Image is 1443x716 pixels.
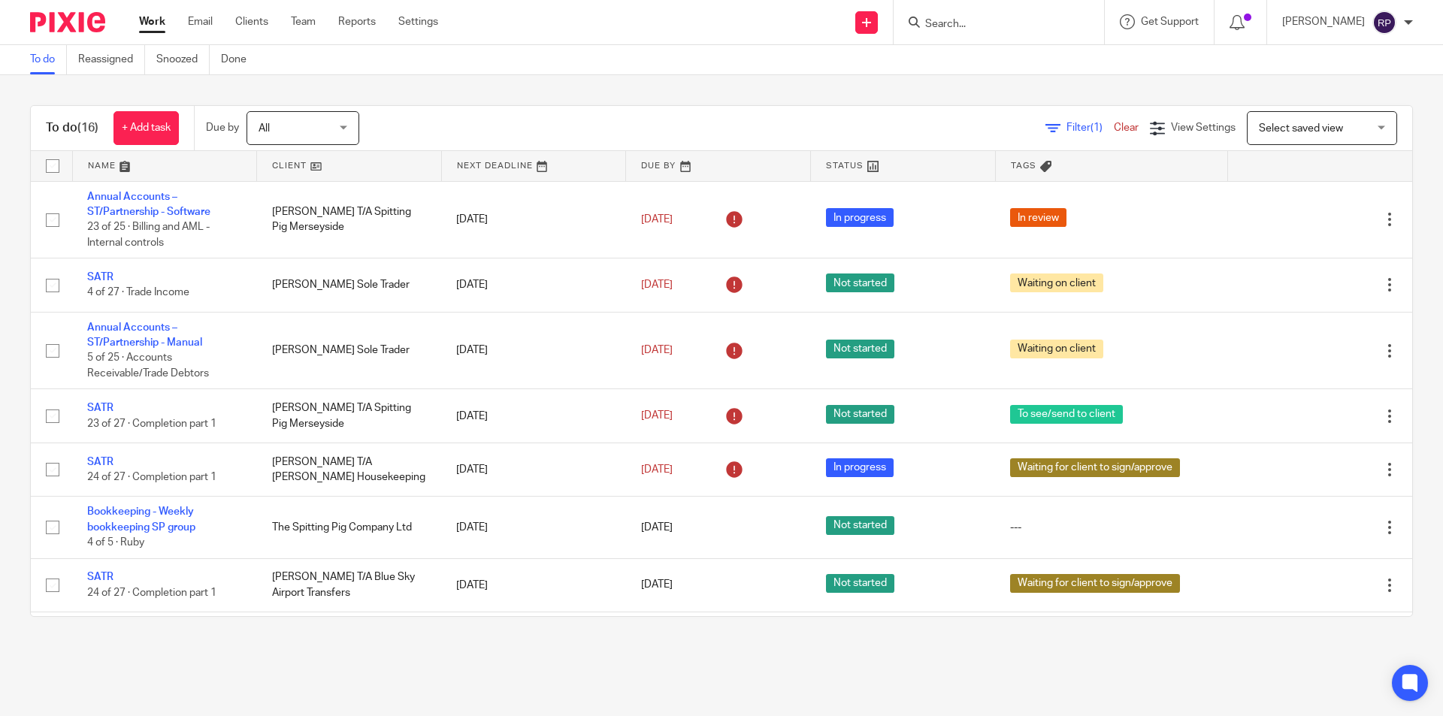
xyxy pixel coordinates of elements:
td: [DATE] [441,497,626,558]
span: 24 of 27 · Completion part 1 [87,472,216,482]
span: Not started [826,516,894,535]
img: Pixie [30,12,105,32]
span: Waiting for client to sign/approve [1010,574,1180,593]
td: [DATE] [441,312,626,389]
span: Not started [826,273,894,292]
td: [DATE] [441,389,626,443]
h1: To do [46,120,98,136]
td: [PERSON_NAME] T/A Spitting Pig Merseyside [257,181,442,258]
td: The Spitting Pig Company Ltd [257,497,442,558]
span: 23 of 25 · Billing and AML - Internal controls [87,222,210,248]
span: [DATE] [641,522,673,533]
span: (1) [1091,122,1103,133]
a: Annual Accounts – ST/Partnership - Software [87,192,210,217]
img: svg%3E [1372,11,1396,35]
a: + Add task [113,111,179,145]
td: [DATE] [441,443,626,496]
span: Filter [1066,122,1114,133]
td: [PERSON_NAME] Sole Trader [257,312,442,389]
span: View Settings [1171,122,1236,133]
td: [DATE] [441,558,626,612]
span: All [259,123,270,134]
a: Clear [1114,122,1139,133]
span: 5 of 25 · Accounts Receivable/Trade Debtors [87,353,209,379]
span: [DATE] [641,580,673,591]
td: [DATE] [441,258,626,312]
td: [PERSON_NAME] T/A Blue Sky Airport Transfers [257,558,442,612]
td: [DATE] [441,181,626,258]
span: Not started [826,340,894,358]
td: [PERSON_NAME] T/A [PERSON_NAME] Housekeeping [257,443,442,496]
p: [PERSON_NAME] [1282,14,1365,29]
span: Waiting for client to sign/approve [1010,458,1180,477]
a: Done [221,45,258,74]
span: 4 of 27 · Trade Income [87,288,189,298]
span: Waiting on client [1010,340,1103,358]
span: Get Support [1141,17,1199,27]
span: (16) [77,122,98,134]
a: Clients [235,14,268,29]
span: [DATE] [641,464,673,475]
span: Select saved view [1259,123,1343,134]
input: Search [924,18,1059,32]
a: Snoozed [156,45,210,74]
span: 24 of 27 · Completion part 1 [87,588,216,598]
span: Not started [826,574,894,593]
span: In review [1010,208,1066,227]
a: SATR [87,272,113,282]
span: 4 of 5 · Ruby [87,537,144,548]
div: --- [1010,520,1212,535]
p: Due by [206,120,239,135]
a: SATR [87,572,113,582]
a: SATR [87,403,113,413]
a: Work [139,14,165,29]
span: [DATE] [641,345,673,355]
span: In progress [826,458,894,477]
a: Bookkeeping - Weekly bookkeeping SP group [87,506,195,532]
span: [DATE] [641,279,673,290]
td: [PERSON_NAME] T/A Spitting Pig Merseyside [257,389,442,443]
a: Annual Accounts – ST/Partnership - Manual [87,322,202,348]
span: To see/send to client [1010,405,1123,424]
a: SATR [87,457,113,467]
span: Tags [1011,162,1036,170]
span: [DATE] [641,214,673,225]
a: To do [30,45,67,74]
a: Email [188,14,213,29]
span: Not started [826,405,894,424]
span: In progress [826,208,894,227]
span: [DATE] [641,411,673,421]
td: [PERSON_NAME] T/A Blue Sky Airport Transfers [257,612,442,673]
a: Reassigned [78,45,145,74]
a: Settings [398,14,438,29]
a: Reports [338,14,376,29]
td: [PERSON_NAME] Sole Trader [257,258,442,312]
td: [DATE] [441,612,626,673]
span: 23 of 27 · Completion part 1 [87,418,216,429]
a: Team [291,14,316,29]
span: Waiting on client [1010,273,1103,292]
